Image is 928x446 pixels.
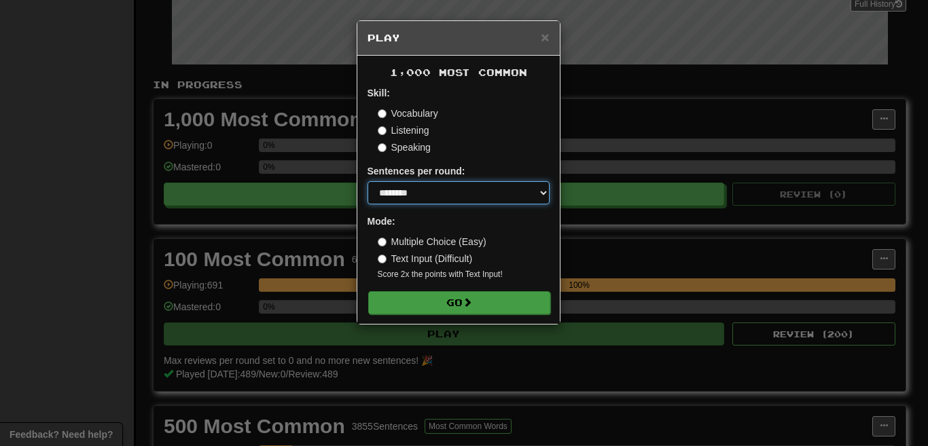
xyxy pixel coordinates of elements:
[378,126,387,135] input: Listening
[378,235,486,248] label: Multiple Choice (Easy)
[378,252,473,265] label: Text Input (Difficult)
[378,238,387,246] input: Multiple Choice (Easy)
[368,88,390,98] strong: Skill:
[378,109,387,118] input: Vocabulary
[368,164,465,178] label: Sentences per round:
[541,30,549,44] button: Close
[378,255,387,263] input: Text Input (Difficult)
[378,124,429,137] label: Listening
[378,269,550,280] small: Score 2x the points with Text Input !
[541,29,549,45] span: ×
[368,31,550,45] h5: Play
[378,143,387,152] input: Speaking
[368,216,395,227] strong: Mode:
[368,291,550,314] button: Go
[390,67,527,78] span: 1,000 Most Common
[378,107,438,120] label: Vocabulary
[378,141,431,154] label: Speaking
